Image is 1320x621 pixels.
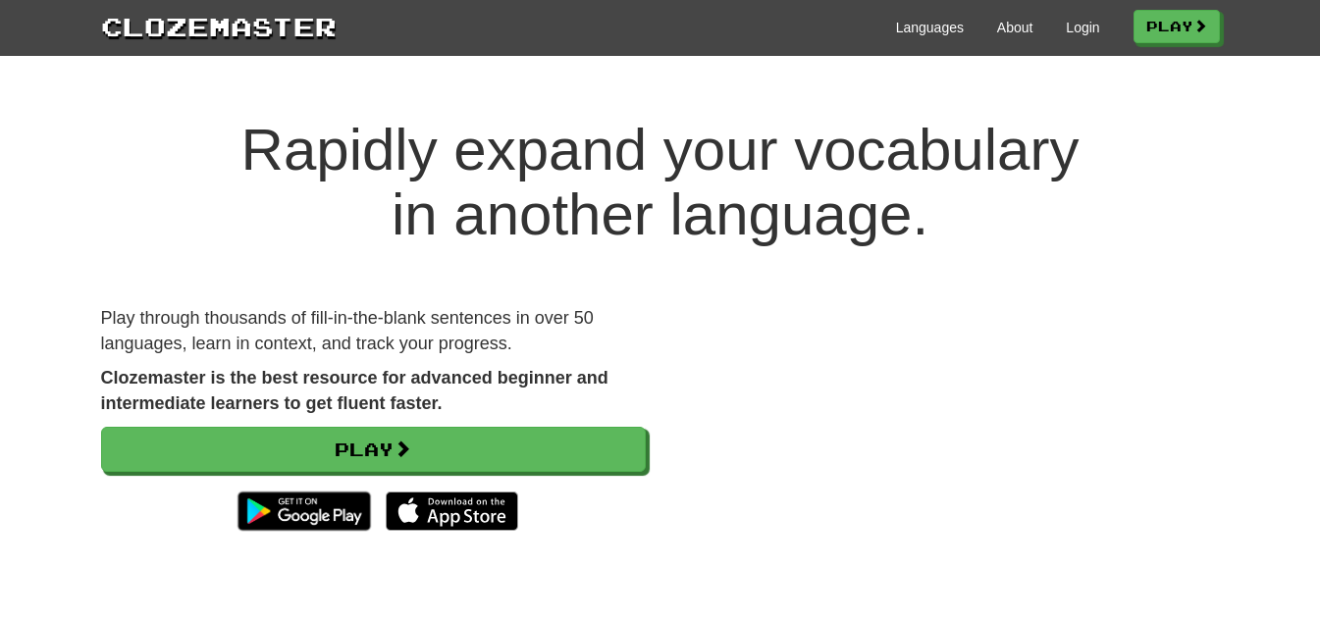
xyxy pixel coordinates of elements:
strong: Clozemaster is the best resource for advanced beginner and intermediate learners to get fluent fa... [101,368,608,413]
a: Clozemaster [101,8,337,44]
a: Login [1066,18,1099,37]
a: Play [1134,10,1220,43]
img: Get it on Google Play [228,482,380,541]
a: Play [101,427,646,472]
a: Languages [896,18,964,37]
p: Play through thousands of fill-in-the-blank sentences in over 50 languages, learn in context, and... [101,306,646,356]
a: About [997,18,1033,37]
img: Download_on_the_App_Store_Badge_US-UK_135x40-25178aeef6eb6b83b96f5f2d004eda3bffbb37122de64afbaef7... [386,492,518,531]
